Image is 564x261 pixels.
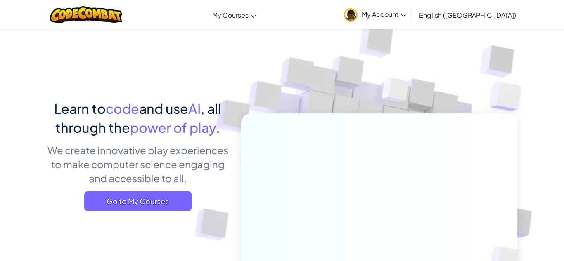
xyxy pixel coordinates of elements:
[362,10,406,19] span: My Account
[106,100,139,117] span: code
[188,100,201,117] span: AI
[139,100,188,117] span: and use
[344,8,358,22] img: avatar
[212,11,249,19] span: My Courses
[419,11,516,19] span: English ([GEOGRAPHIC_DATA])
[340,2,410,28] a: My Account
[54,100,106,117] span: Learn to
[50,6,122,23] img: CodeCombat logo
[208,4,260,26] a: My Courses
[415,4,520,26] a: English ([GEOGRAPHIC_DATA])
[366,61,426,123] img: Overlap cubes
[47,143,229,185] p: We create innovative play experiences to make computer science engaging and accessible to all.
[216,119,220,136] span: .
[473,62,545,132] img: Overlap cubes
[84,191,192,211] a: Go to My Courses
[130,119,216,136] span: power of play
